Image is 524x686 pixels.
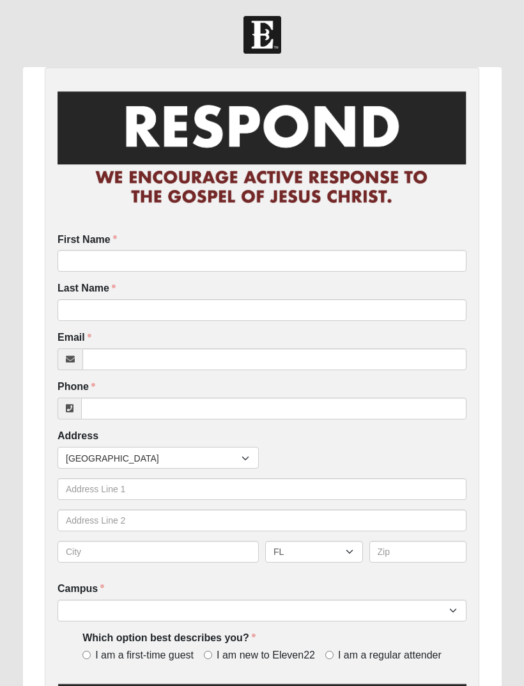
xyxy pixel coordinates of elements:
span: I am a first-time guest [95,648,194,663]
span: [GEOGRAPHIC_DATA] [66,448,242,469]
label: First Name [58,233,117,247]
input: City [58,541,259,563]
span: I am new to Eleven22 [217,648,315,663]
input: Address Line 1 [58,478,466,500]
input: I am a first-time guest [82,651,91,659]
img: RespondCardHeader.png [58,80,466,217]
label: Phone [58,380,95,394]
label: Campus [58,582,104,596]
input: Address Line 2 [58,510,466,531]
label: Which option best describes you? [82,631,255,646]
label: Last Name [58,281,116,296]
input: I am a regular attender [325,651,334,659]
input: I am new to Eleven22 [204,651,212,659]
input: Zip [369,541,467,563]
span: I am a regular attender [338,648,442,663]
label: Email [58,331,91,345]
img: Church of Eleven22 Logo [243,16,281,54]
label: Address [58,429,98,444]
